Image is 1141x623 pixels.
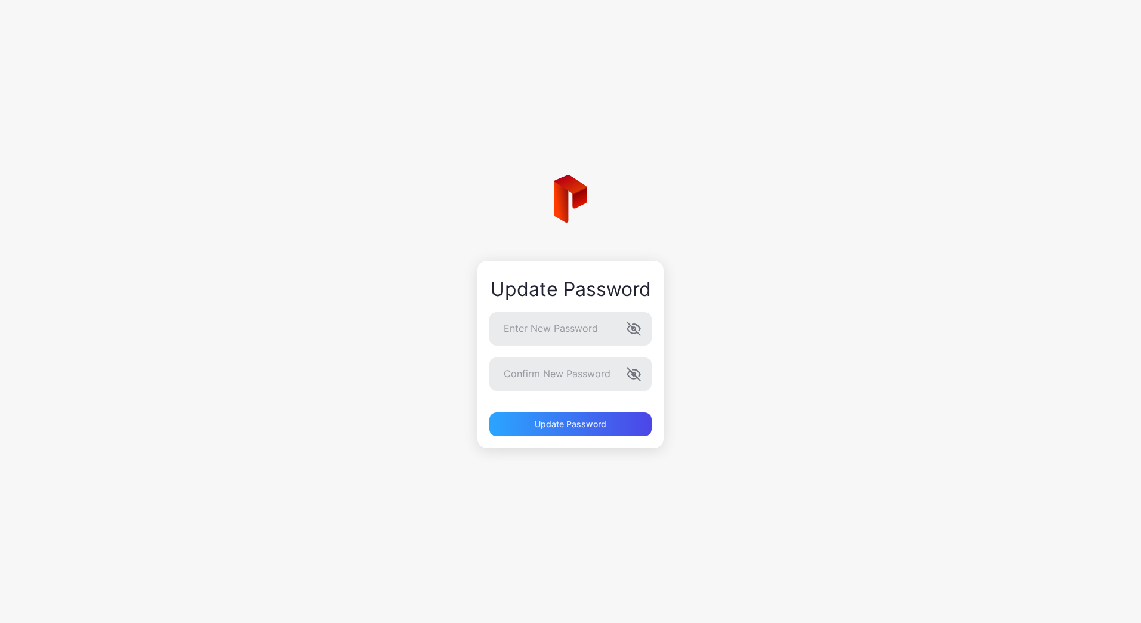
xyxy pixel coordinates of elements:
[627,367,641,381] button: Confirm New Password
[489,412,652,436] button: Update Password
[627,322,641,336] button: Enter New Password
[489,279,652,300] div: Update Password
[489,357,652,391] input: Confirm New Password
[535,420,606,429] div: Update Password
[489,312,652,346] input: Enter New Password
